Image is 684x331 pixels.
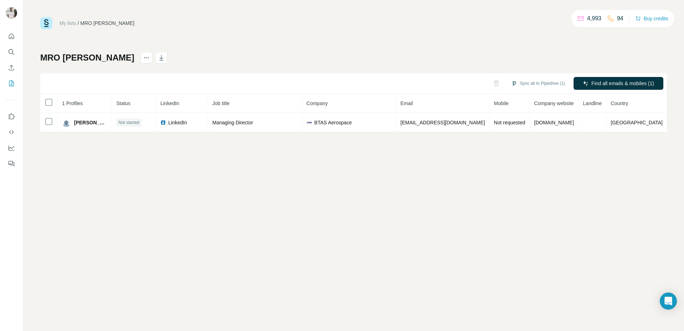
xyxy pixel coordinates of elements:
span: Managing Director [212,120,253,125]
button: actions [141,52,152,63]
span: Company [306,100,328,106]
span: [EMAIL_ADDRESS][DOMAIN_NAME] [400,120,485,125]
button: Buy credits [635,14,668,24]
span: LinkedIn [160,100,179,106]
span: Job title [212,100,229,106]
span: Mobile [494,100,508,106]
span: Status [116,100,130,106]
span: Country [611,100,628,106]
button: Sync all to Pipedrive (1) [506,78,570,89]
a: My lists [59,20,76,26]
span: Not requested [494,120,525,125]
span: [PERSON_NAME] [74,119,107,126]
span: Not started [118,119,139,126]
button: Enrich CSV [6,61,17,74]
p: 94 [617,14,623,23]
span: BTAS Aerospace [314,119,352,126]
span: Company website [534,100,574,106]
span: [DOMAIN_NAME] [534,120,574,125]
span: Email [400,100,413,106]
span: Find all emails & mobiles (1) [591,80,654,87]
span: LinkedIn [168,119,187,126]
span: Landline [583,100,602,106]
button: Find all emails & mobiles (1) [574,77,663,90]
button: Quick start [6,30,17,43]
div: MRO [PERSON_NAME] [81,20,135,27]
li: / [78,20,79,27]
h1: MRO [PERSON_NAME] [40,52,134,63]
img: Surfe Logo [40,17,52,29]
img: Avatar [6,7,17,19]
button: My lists [6,77,17,90]
img: Avatar [62,118,71,127]
button: Use Surfe on LinkedIn [6,110,17,123]
span: [GEOGRAPHIC_DATA] [611,120,663,125]
button: Dashboard [6,141,17,154]
div: Open Intercom Messenger [660,293,677,310]
button: Search [6,46,17,58]
p: 4,993 [587,14,601,23]
img: LinkedIn logo [160,120,166,125]
button: Feedback [6,157,17,170]
span: 1 Profiles [62,100,83,106]
button: Use Surfe API [6,126,17,139]
img: company-logo [306,120,312,125]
